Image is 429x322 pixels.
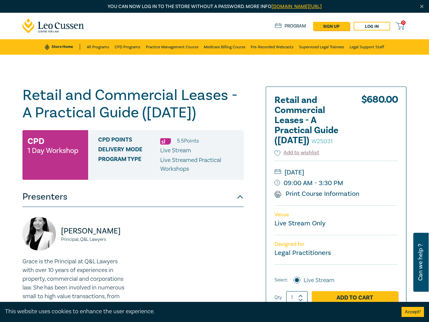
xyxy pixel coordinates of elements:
[5,307,391,316] div: This website uses cookies to enhance the user experience.
[275,23,306,29] a: Program
[98,156,160,173] span: Program type
[87,39,109,55] a: All Programs
[61,226,129,236] p: [PERSON_NAME]
[22,87,244,121] h1: Retail and Commercial Leases - A Practical Guide ([DATE])
[401,20,406,25] span: 0
[304,276,334,285] label: Live Stream
[115,39,140,55] a: CPD Programs
[204,39,245,55] a: Medicare Billing Course
[419,4,425,9] img: Close
[22,257,129,310] p: Grace is the Principal at Q&L Lawyers with over 10 years of experiences in property, commercial a...
[274,219,325,228] a: Live Stream Only
[27,147,78,154] small: 1 Day Workshop
[22,187,244,207] button: Presenters
[274,178,398,189] small: 09:00 AM - 3:30 PM
[274,190,359,198] a: Print Course Information
[22,217,56,251] img: https://s3.ap-southeast-2.amazonaws.com/leo-cussen-store-production-content/Contacts/Grace%20Xiao...
[274,249,331,257] small: Legal Practitioners
[274,167,398,178] small: [DATE]
[274,149,319,157] button: Add to wishlist
[271,3,322,10] a: [DOMAIN_NAME][URL]
[274,294,282,301] label: Qty
[274,95,348,146] h2: Retail and Commercial Leases - A Practical Guide ([DATE])
[22,3,407,10] p: You can now log in to the store without a password. More info
[160,156,239,173] p: Live Streamed Practical Workshops
[361,95,398,149] div: $ 680.00
[312,291,398,304] a: Add to Cart
[313,22,350,31] a: sign up
[251,39,294,55] a: Pre-Recorded Webcasts
[354,22,390,31] a: Log in
[160,138,171,145] img: Substantive Law
[177,137,199,145] li: 5.5 Point s
[274,212,398,218] p: Venue
[146,39,198,55] a: Practice Management Course
[402,307,424,317] button: Accept cookies
[286,291,308,304] input: 1
[160,147,191,154] span: Live Stream
[98,137,160,145] span: CPD Points
[61,237,129,242] small: Principal, Q&L Lawyers
[311,138,333,145] small: W25031
[299,39,344,55] a: Supervised Legal Trainees
[98,146,160,155] span: Delivery Mode
[417,237,424,288] span: Can we help ?
[350,39,384,55] a: Legal Support Staff
[274,276,288,284] span: Select:
[45,44,80,50] a: Store Home
[274,241,398,248] p: Designed for
[27,135,44,147] h3: CPD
